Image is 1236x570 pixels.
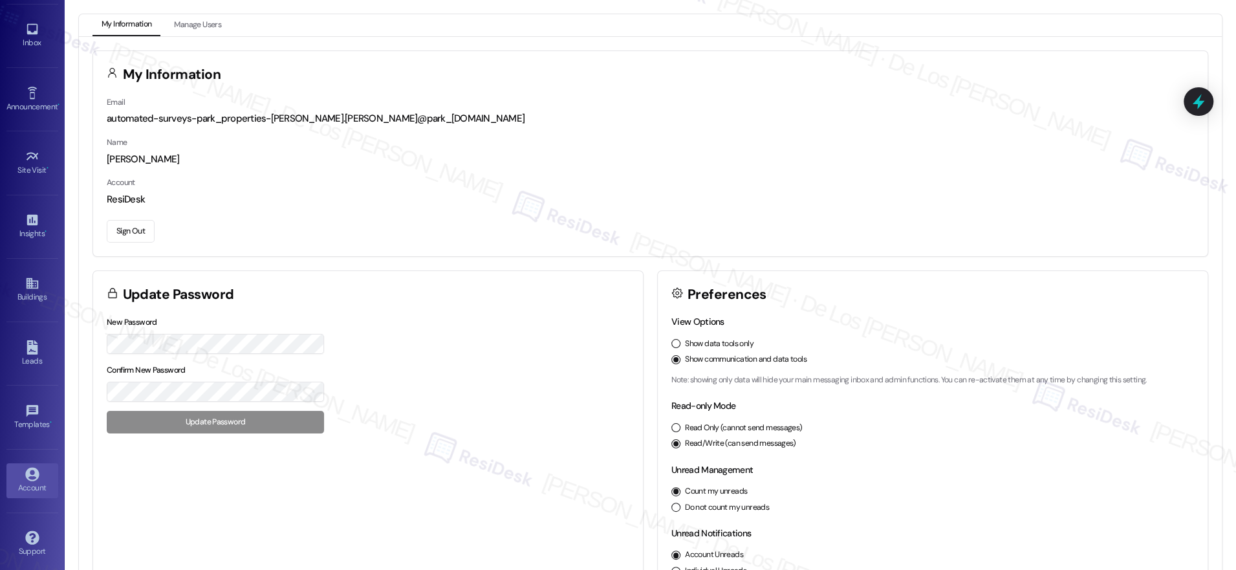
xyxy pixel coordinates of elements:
[107,112,1194,126] div: automated-surveys-park_properties-[PERSON_NAME].[PERSON_NAME]@park_[DOMAIN_NAME]
[123,288,234,301] h3: Update Password
[92,14,160,36] button: My Information
[671,375,1194,386] p: Note: showing only data will hide your main messaging inbox and admin functions. You can re-activ...
[123,68,221,82] h3: My Information
[6,146,58,181] a: Site Visit •
[107,177,135,188] label: Account
[685,486,747,498] label: Count my unreads
[58,100,60,109] span: •
[107,97,125,107] label: Email
[45,227,47,236] span: •
[685,549,743,561] label: Account Unreads
[685,338,754,350] label: Show data tools only
[107,137,127,148] label: Name
[688,288,766,301] h3: Preferences
[47,164,49,173] span: •
[107,365,186,375] label: Confirm New Password
[165,14,230,36] button: Manage Users
[671,527,751,539] label: Unread Notifications
[671,464,753,476] label: Unread Management
[107,193,1194,206] div: ResiDesk
[6,18,58,53] a: Inbox
[671,400,735,411] label: Read-only Mode
[6,272,58,307] a: Buildings
[6,463,58,498] a: Account
[107,153,1194,166] div: [PERSON_NAME]
[107,220,155,243] button: Sign Out
[685,438,796,450] label: Read/Write (can send messages)
[6,336,58,371] a: Leads
[685,354,807,366] label: Show communication and data tools
[685,502,769,514] label: Do not count my unreads
[685,422,802,434] label: Read Only (cannot send messages)
[50,418,52,427] span: •
[6,400,58,435] a: Templates •
[6,527,58,562] a: Support
[6,209,58,244] a: Insights •
[671,316,724,327] label: View Options
[107,317,157,327] label: New Password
